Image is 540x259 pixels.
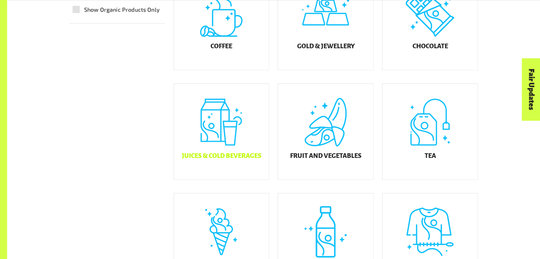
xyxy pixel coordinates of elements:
a: Juices & Cold Beverages [174,83,269,180]
h5: Juices & Cold Beverages [181,152,261,159]
h5: Tea [424,152,436,159]
h5: Coffee [211,43,232,50]
h5: Gold & Jewellery [297,43,354,50]
a: Fruit and Vegetables [278,83,373,180]
h5: Chocolate [412,43,448,50]
span: Show Organic Products Only [84,5,160,14]
a: Tea [382,83,478,180]
h5: Fruit and Vegetables [290,152,361,159]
